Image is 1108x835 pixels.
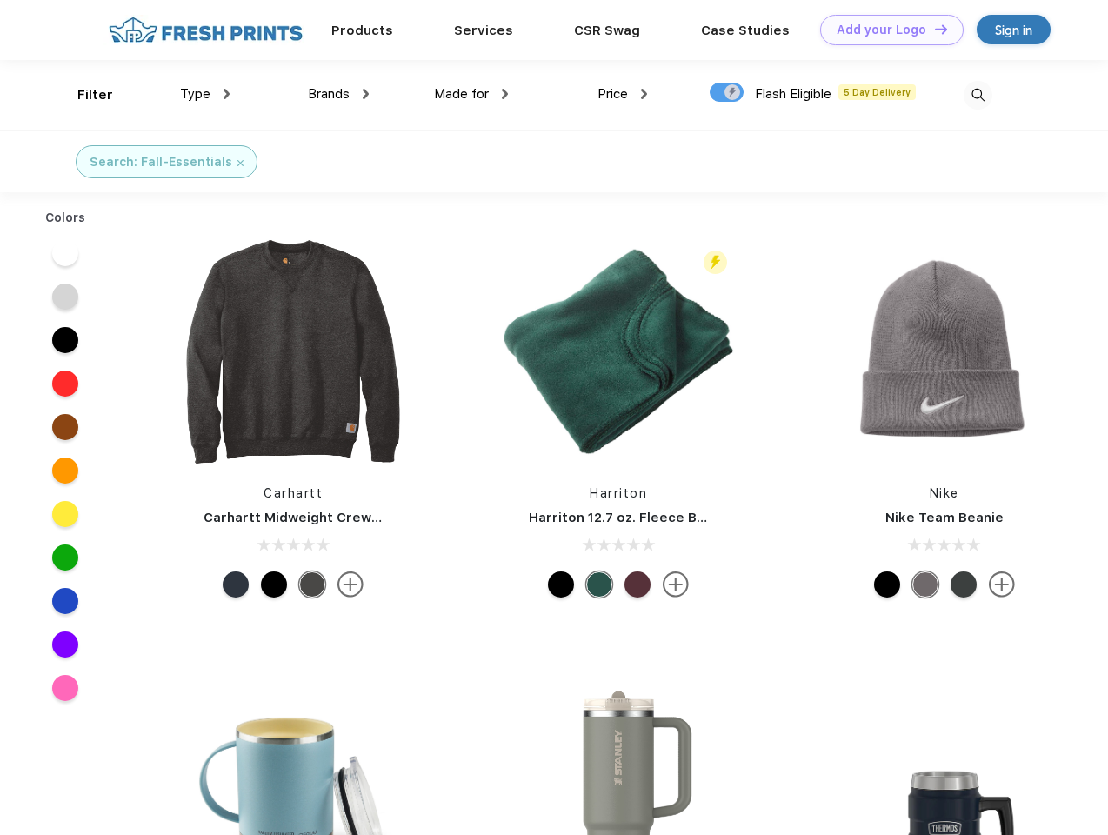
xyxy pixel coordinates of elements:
div: Black [874,571,900,598]
img: DT [935,24,947,34]
img: dropdown.png [224,89,230,99]
div: Anthracite [951,571,977,598]
a: Nike [930,486,959,500]
div: Add your Logo [837,23,926,37]
div: Medium Grey [912,571,938,598]
a: Carhartt Midweight Crewneck Sweatshirt [204,510,480,525]
img: dropdown.png [641,89,647,99]
div: Black [261,571,287,598]
img: dropdown.png [363,89,369,99]
a: Nike Team Beanie [885,510,1004,525]
div: Search: Fall-Essentials [90,153,232,171]
a: Products [331,23,393,38]
div: Sign in [995,20,1032,40]
span: Brands [308,86,350,102]
div: Black [548,571,574,598]
img: filter_cancel.svg [237,160,244,166]
span: Flash Eligible [755,86,831,102]
img: func=resize&h=266 [503,236,734,467]
span: Type [180,86,210,102]
img: more.svg [663,571,689,598]
span: Made for [434,86,489,102]
div: Carbon Heather [299,571,325,598]
img: flash_active_toggle.svg [704,250,727,274]
a: Harriton [590,486,647,500]
a: Carhartt [264,486,323,500]
img: more.svg [337,571,364,598]
div: Burgundy [624,571,651,598]
div: Filter [77,85,113,105]
img: dropdown.png [502,89,508,99]
img: desktop_search.svg [964,81,992,110]
div: Colors [32,209,99,227]
img: func=resize&h=266 [177,236,409,467]
div: Hunter [586,571,612,598]
img: more.svg [989,571,1015,598]
div: New Navy [223,571,249,598]
a: Sign in [977,15,1051,44]
img: func=resize&h=266 [829,236,1060,467]
img: fo%20logo%202.webp [103,15,308,45]
a: Harriton 12.7 oz. Fleece Blanket [529,510,738,525]
span: 5 Day Delivery [838,84,916,100]
span: Price [597,86,628,102]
